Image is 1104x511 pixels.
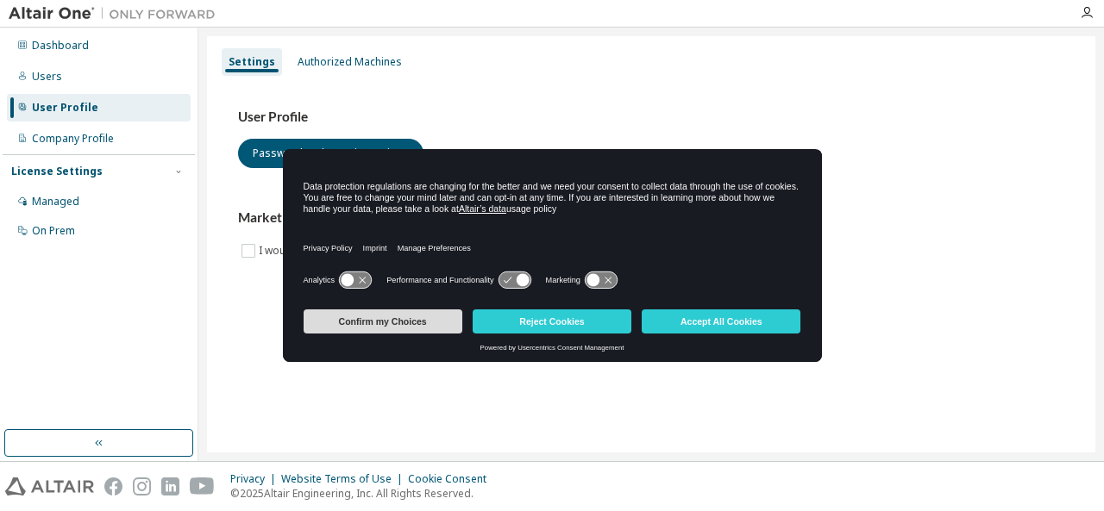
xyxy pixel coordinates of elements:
[190,477,215,495] img: youtube.svg
[5,477,94,495] img: altair_logo.svg
[161,477,179,495] img: linkedin.svg
[32,101,98,115] div: User Profile
[238,139,423,168] button: Password and Security Settings
[230,472,281,486] div: Privacy
[238,109,1064,126] h3: User Profile
[229,55,275,69] div: Settings
[32,224,75,238] div: On Prem
[11,165,103,178] div: License Settings
[298,55,402,69] div: Authorized Machines
[9,5,224,22] img: Altair One
[238,209,1064,227] h3: Marketing Preferences
[104,477,122,495] img: facebook.svg
[230,486,497,501] p: © 2025 Altair Engineering, Inc. All Rights Reserved.
[32,39,89,53] div: Dashboard
[133,477,151,495] img: instagram.svg
[32,132,114,146] div: Company Profile
[32,195,79,209] div: Managed
[408,472,497,486] div: Cookie Consent
[281,472,408,486] div: Website Terms of Use
[32,70,62,84] div: Users
[259,240,511,261] label: I would like to receive marketing emails from Altair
